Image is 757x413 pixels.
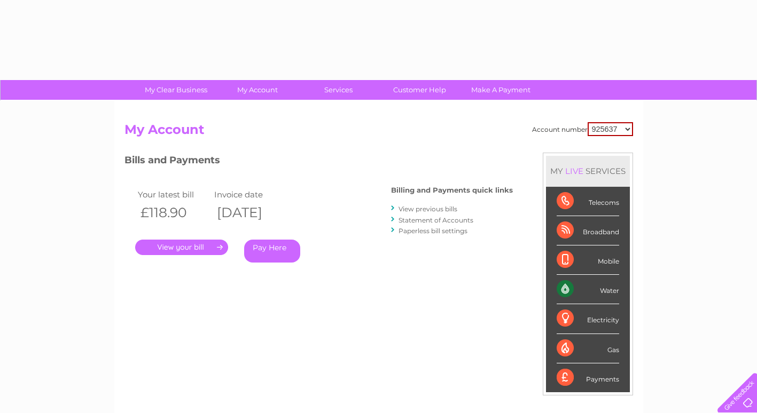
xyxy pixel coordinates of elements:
div: Payments [557,363,619,392]
td: Invoice date [212,187,288,202]
div: Electricity [557,304,619,333]
div: Gas [557,334,619,363]
a: My Clear Business [132,80,220,100]
a: Statement of Accounts [399,216,473,224]
a: Make A Payment [457,80,545,100]
a: Customer Help [376,80,464,100]
div: MY SERVICES [546,156,630,186]
div: Water [557,275,619,304]
h2: My Account [124,122,633,142]
div: Telecoms [557,187,619,216]
a: My Account [213,80,301,100]
div: Broadband [557,216,619,245]
a: . [135,240,228,255]
a: Pay Here [244,240,300,263]
div: Account number [532,122,633,136]
a: Paperless bill settings [399,227,467,235]
th: [DATE] [212,202,288,224]
a: View previous bills [399,205,457,213]
h3: Bills and Payments [124,153,513,171]
div: LIVE [563,166,586,176]
th: £118.90 [135,202,212,224]
a: Services [294,80,383,100]
td: Your latest bill [135,187,212,202]
h4: Billing and Payments quick links [391,186,513,194]
div: Mobile [557,245,619,275]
